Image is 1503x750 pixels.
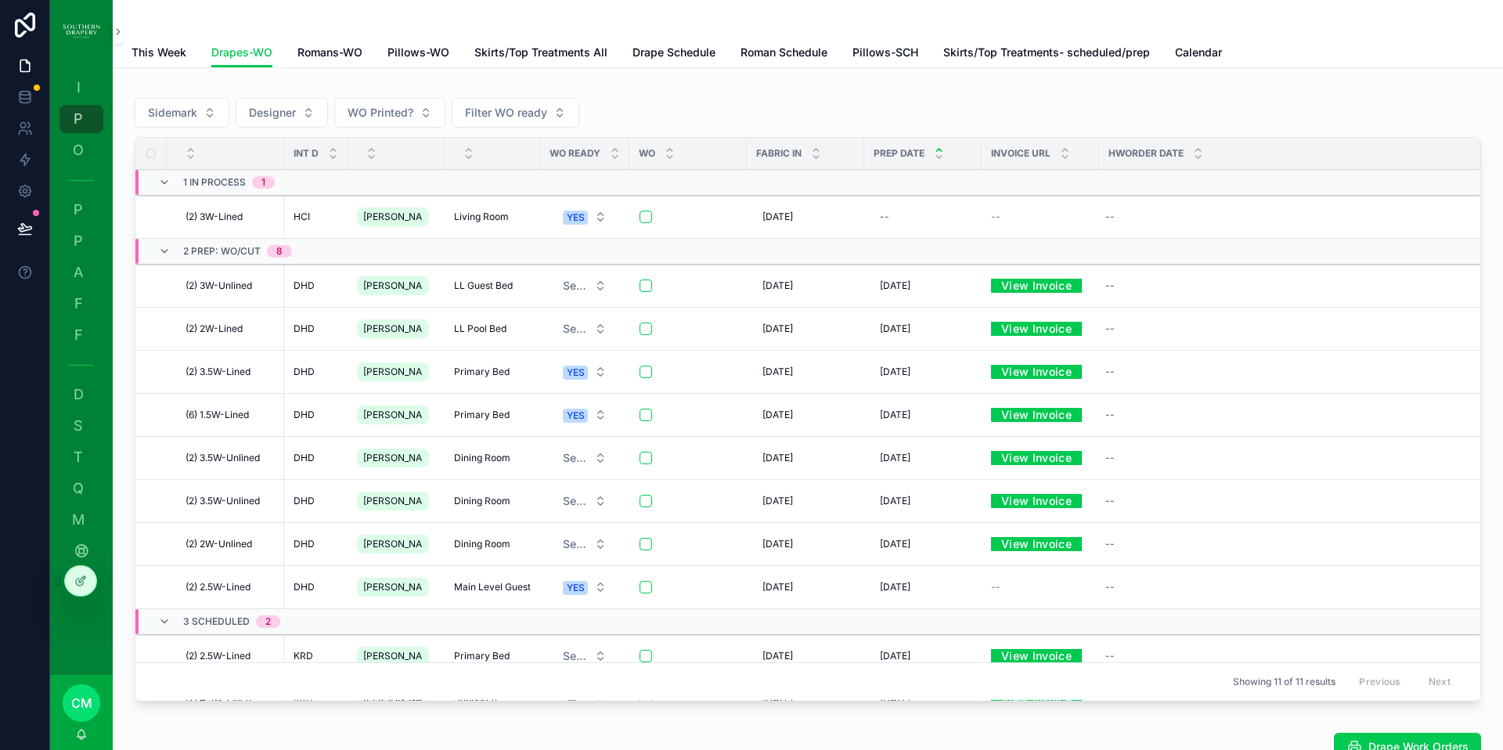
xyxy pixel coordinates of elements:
div: 8 [276,245,283,258]
span: Select a WO ready [563,648,588,664]
a: View Invoice [991,644,1082,668]
a: [DATE] [756,575,855,600]
a: Primary Bed [454,366,531,378]
span: (2) 2.5W-Lined [186,650,250,662]
span: [DATE] [880,366,910,378]
a: [DATE] [756,489,855,514]
div: -- [1105,323,1115,335]
span: Select a WO ready [563,536,588,552]
span: Roman Schedule [741,45,827,60]
a: Drape Schedule [633,38,715,70]
span: [PERSON_NAME] [363,650,423,662]
a: I [59,74,103,102]
a: Living Room [454,211,531,223]
a: [DATE] [756,204,855,229]
span: [DATE] [880,581,910,593]
a: Dining Room [454,452,531,464]
a: (2) 3W-Lined [186,211,275,223]
a: View Invoice [991,537,1090,551]
span: [PERSON_NAME] [363,409,423,421]
span: Select a WO ready [563,321,588,337]
span: T [70,449,86,465]
button: Select Button [550,203,619,231]
span: cm [71,694,92,712]
div: -- [880,211,889,223]
div: -- [1105,211,1115,223]
a: -- [1099,204,1462,229]
a: [DATE] [874,445,972,471]
a: View Invoice [991,273,1082,297]
span: Invoice URL [991,147,1051,160]
span: [DATE] [762,366,793,378]
button: Select Button [550,401,619,429]
span: [DATE] [880,650,910,662]
span: S [70,418,86,434]
a: -- [1099,644,1462,669]
a: View Invoice [991,279,1090,293]
a: -- [1099,489,1462,514]
span: Dining Room [454,495,510,507]
span: DHD [294,581,315,593]
span: [DATE] [762,495,793,507]
button: Select Button [550,358,619,386]
div: -- [1105,279,1115,292]
span: Designer [249,105,296,121]
span: A [70,265,86,280]
span: 2 Prep: WO/Cut [183,245,261,258]
a: -- [991,211,1090,223]
a: P [59,196,103,224]
span: WO Printed? [348,105,413,121]
div: -- [1105,409,1115,421]
a: LL Guest Bed [454,279,531,292]
a: A [59,258,103,287]
a: DHD [294,366,338,378]
a: Select Button [550,314,620,344]
a: DHD [294,279,338,292]
a: [PERSON_NAME] [357,402,435,427]
span: Fabric IN [756,147,802,160]
a: [PERSON_NAME] [357,204,435,229]
div: -- [1105,650,1115,662]
a: View Invoice [991,494,1090,508]
a: [DATE] [756,273,855,298]
a: [DATE] [874,489,972,514]
a: [PERSON_NAME] [357,273,435,298]
a: View Invoice [991,451,1090,465]
span: P [70,233,86,249]
a: (2) 2W-Unlined [186,538,275,550]
div: YES [567,409,585,423]
span: Select a WO ready [563,450,588,466]
span: DHD [294,279,315,292]
a: Q [59,474,103,503]
span: [PERSON_NAME] [363,452,423,464]
span: Skirts/Top Treatments- scheduled/prep [943,45,1150,60]
a: [DATE] [756,532,855,557]
span: (2) 2W-Lined [186,323,243,335]
a: [DATE] [756,445,855,471]
a: Select Button [550,271,620,301]
a: [PERSON_NAME] [357,644,435,669]
a: D [59,380,103,409]
button: Select Button [550,272,619,300]
span: [DATE] [880,279,910,292]
a: [DATE] [756,402,855,427]
a: -- [1099,359,1462,384]
div: -- [1105,538,1115,550]
a: HCI [294,211,338,223]
span: (2) 2.5W-Lined [186,581,250,593]
span: Showing 11 of 11 results [1233,676,1335,688]
a: KRD [294,650,338,662]
button: Select Button [550,530,619,558]
span: [DATE] [762,581,793,593]
a: -- [1099,532,1462,557]
a: LL Pool Bed [454,323,531,335]
span: [DATE] [880,452,910,464]
a: View Invoice [991,445,1082,470]
div: 2 [265,615,271,628]
button: Select Button [334,98,445,128]
span: [DATE] [762,409,793,421]
a: DHD [294,409,338,421]
span: -- [991,581,1000,593]
span: F [70,296,86,312]
span: D [70,387,86,402]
